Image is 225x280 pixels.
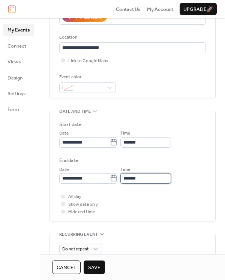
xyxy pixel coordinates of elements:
span: Time [120,166,130,174]
div: Start date [59,121,81,128]
span: Cancel [57,264,76,271]
span: Views [7,58,21,66]
span: Do not repeat [62,245,89,253]
a: Settings [3,87,34,99]
a: Form [3,103,34,115]
span: All day [68,193,81,201]
span: Save [88,264,100,271]
span: Settings [7,90,25,97]
span: My Account [147,6,173,13]
a: My Account [147,5,173,13]
span: My Events [7,26,30,34]
button: Save [84,261,105,274]
button: AI Assistant [62,12,107,22]
div: AI Assistant [76,13,102,21]
div: End date [59,157,78,164]
span: Contact Us [116,6,141,13]
span: Recurring event [59,231,98,238]
span: Form [7,106,19,113]
a: Design [3,72,34,84]
a: Views [3,55,34,67]
a: Contact Us [116,5,141,13]
img: logo [8,5,16,13]
span: Link to Google Maps [68,57,108,65]
span: Date [59,130,69,137]
button: Cancel [52,261,81,274]
span: Date [59,166,69,174]
a: My Events [3,24,34,36]
span: Show date only [68,201,98,208]
span: Upgrade 🚀 [183,6,213,13]
span: Date and time [59,108,91,115]
span: Time [120,130,130,137]
button: Upgrade🚀 [180,3,217,15]
div: Event color [59,73,114,81]
span: Hide end time [68,208,95,216]
span: Design [7,74,22,82]
span: Connect [7,42,26,50]
div: Location [59,34,204,41]
a: Connect [3,40,34,52]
